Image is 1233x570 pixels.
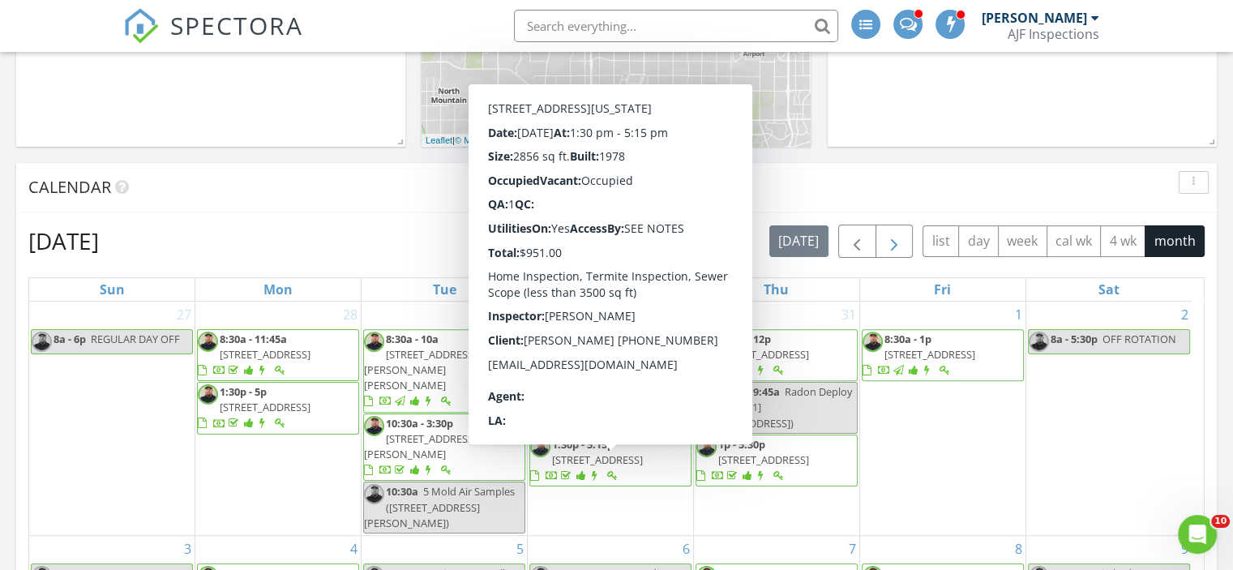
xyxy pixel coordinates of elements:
[340,302,361,328] a: Go to July 28, 2025
[696,437,717,457] img: matt_shakespeare_photo.jpg
[197,382,359,435] a: 1:30p - 5p [STREET_ADDRESS]
[923,225,959,257] button: list
[672,302,693,328] a: Go to July 30, 2025
[123,8,159,44] img: The Best Home Inspection Software - Spectora
[123,22,303,56] a: SPECTORA
[501,135,622,145] a: © OpenStreetMap contributors
[173,302,195,328] a: Go to July 27, 2025
[28,225,99,257] h2: [DATE]
[506,302,527,328] a: Go to July 29, 2025
[552,452,643,467] span: [STREET_ADDRESS]
[363,329,525,413] a: 8:30a - 10a [STREET_ADDRESS][PERSON_NAME][PERSON_NAME]
[696,437,809,482] a: 1p - 5:30p [STREET_ADDRESS]
[181,536,195,562] a: Go to August 3, 2025
[220,384,267,399] span: 1:30p - 5p
[696,332,717,352] img: matt_shakespeare_photo.jpg
[982,10,1087,26] div: [PERSON_NAME]
[696,384,717,405] img: matt_shakespeare_photo.jpg
[693,302,859,536] td: Go to July 31, 2025
[170,8,303,42] span: SPECTORA
[718,437,765,452] span: 1p - 5:30p
[364,332,477,409] a: 8:30a - 10a [STREET_ADDRESS][PERSON_NAME][PERSON_NAME]
[884,347,975,362] span: [STREET_ADDRESS]
[1100,225,1145,257] button: 4 wk
[1008,26,1099,42] div: AJF Inspections
[1178,302,1192,328] a: Go to August 2, 2025
[552,384,610,399] span: 10:30a - 11a
[552,347,643,362] span: [STREET_ADDRESS]
[769,225,828,257] button: [DATE]
[718,452,809,467] span: [STREET_ADDRESS]
[426,135,452,145] a: Leaflet
[863,332,883,352] img: matt_shakespeare_photo.jpg
[32,332,52,352] img: matt_shakespeare_photo.jpg
[422,134,626,148] div: |
[1211,515,1230,528] span: 10
[863,332,975,377] a: 8:30a - 1p [STREET_ADDRESS]
[552,437,614,452] span: 1:30p - 5:15p
[530,332,550,352] img: matt_shakespeare_photo.jpg
[364,416,384,436] img: matt_shakespeare_photo.jpg
[718,384,780,399] span: 8:30a - 9:45a
[718,332,771,346] span: 8:30a - 12p
[884,332,931,346] span: 8:30a - 1p
[696,384,852,430] span: Radon Deploy [CRM - 1] ([STREET_ADDRESS])
[28,176,111,198] span: Calendar
[718,347,809,362] span: [STREET_ADDRESS]
[91,332,180,346] span: REGULAR DAY OFF
[859,302,1025,536] td: Go to August 1, 2025
[364,332,384,352] img: matt_shakespeare_photo.jpg
[1047,225,1102,257] button: cal wk
[1178,515,1217,554] iframe: Intercom live chat
[530,384,682,430] span: Radon Pickup [CRM - 1] ([STREET_ADDRESS])
[386,484,418,499] span: 10:30a
[530,437,643,482] a: 1:30p - 5:15p [STREET_ADDRESS]
[1012,302,1025,328] a: Go to August 1, 2025
[530,332,643,377] a: 8:30a - 10a [STREET_ADDRESS]
[593,278,627,301] a: Wednesday
[876,225,914,258] button: Next month
[862,329,1024,382] a: 8:30a - 1p [STREET_ADDRESS]
[54,332,86,346] span: 8a - 6p
[198,332,310,377] a: 8:30a - 11:45a [STREET_ADDRESS]
[760,278,792,301] a: Thursday
[386,332,439,346] span: 8:30a - 10a
[1012,536,1025,562] a: Go to August 8, 2025
[696,332,809,377] a: 8:30a - 12p [STREET_ADDRESS]
[1102,332,1176,346] span: OFF ROTATION
[363,414,525,482] a: 10:30a - 3:30p [STREET_ADDRESS][PERSON_NAME]
[528,302,694,536] td: Go to July 30, 2025
[846,536,859,562] a: Go to August 7, 2025
[220,332,287,346] span: 8:30a - 11:45a
[514,10,838,42] input: Search everything...
[198,384,218,405] img: matt_shakespeare_photo.jpg
[364,416,477,478] a: 10:30a - 3:30p [STREET_ADDRESS][PERSON_NAME]
[1095,278,1123,301] a: Saturday
[529,329,691,382] a: 8:30a - 10a [STREET_ADDRESS]
[998,225,1047,257] button: week
[198,384,310,430] a: 1:30p - 5p [STREET_ADDRESS]
[1145,225,1205,257] button: month
[838,302,859,328] a: Go to July 31, 2025
[96,278,128,301] a: Sunday
[198,332,218,352] img: matt_shakespeare_photo.jpg
[195,302,362,536] td: Go to July 28, 2025
[364,347,477,392] span: [STREET_ADDRESS][PERSON_NAME][PERSON_NAME]
[455,135,499,145] a: © MapTiler
[364,484,515,529] span: 5 Mold Air Samples ([STREET_ADDRESS][PERSON_NAME])
[430,278,460,301] a: Tuesday
[1025,302,1192,536] td: Go to August 2, 2025
[1029,332,1049,352] img: matt_shakespeare_photo.jpg
[29,302,195,536] td: Go to July 27, 2025
[197,329,359,382] a: 8:30a - 11:45a [STREET_ADDRESS]
[364,484,384,504] img: matt_shakespeare_photo.jpg
[260,278,296,301] a: Monday
[386,416,453,431] span: 10:30a - 3:30p
[530,384,550,405] img: matt_shakespeare_photo.jpg
[347,536,361,562] a: Go to August 4, 2025
[931,278,954,301] a: Friday
[513,536,527,562] a: Go to August 5, 2025
[220,400,310,414] span: [STREET_ADDRESS]
[1051,332,1098,346] span: 8a - 5:30p
[958,225,999,257] button: day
